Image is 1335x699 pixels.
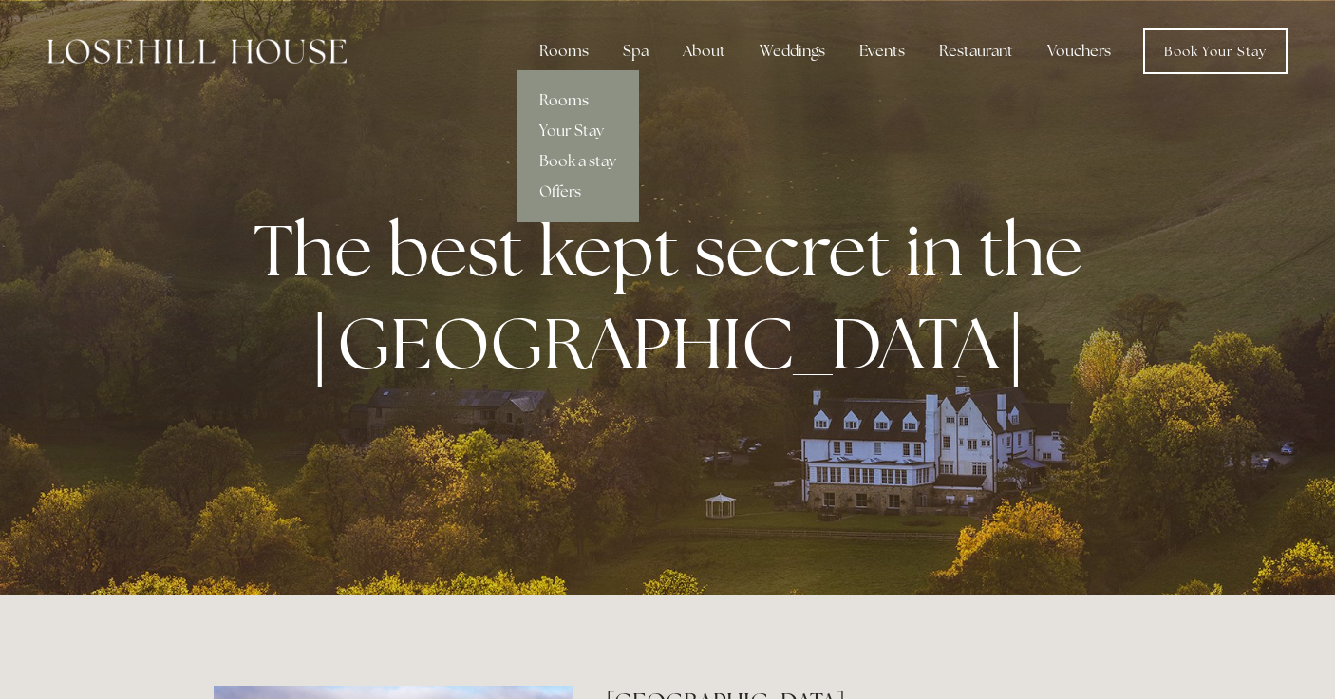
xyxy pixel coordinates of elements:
a: Offers [517,177,639,207]
a: Book Your Stay [1143,28,1288,74]
strong: The best kept secret in the [GEOGRAPHIC_DATA] [254,203,1098,389]
a: Your Stay [517,116,639,146]
div: Rooms [524,32,604,70]
div: Weddings [744,32,840,70]
div: Spa [608,32,664,70]
div: Events [844,32,920,70]
a: Rooms [517,85,639,116]
a: Vouchers [1032,32,1126,70]
div: About [667,32,741,70]
div: Restaurant [924,32,1028,70]
a: Book a stay [517,146,639,177]
img: Losehill House [47,39,347,64]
